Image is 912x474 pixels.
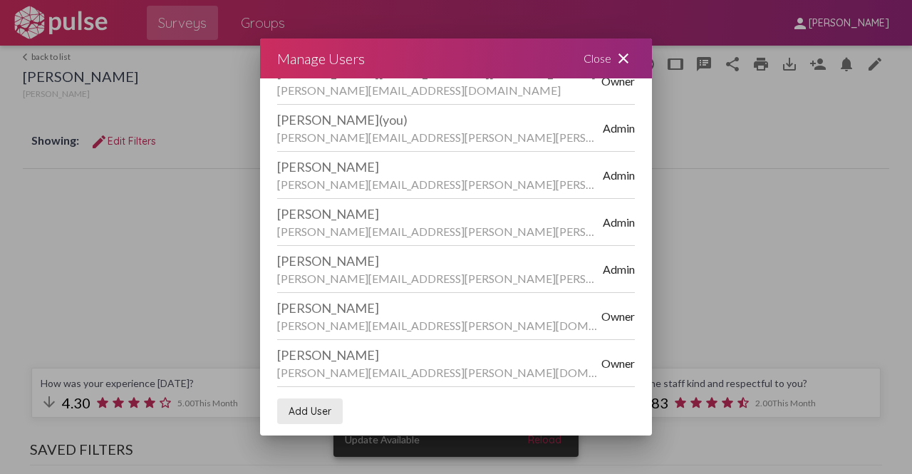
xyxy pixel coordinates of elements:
button: add user [277,398,343,424]
span: Admin [603,121,635,135]
div: [PERSON_NAME] [277,347,601,363]
span: Admin [603,215,635,229]
div: [PERSON_NAME] [277,112,603,128]
mat-icon: close [615,50,632,67]
div: [PERSON_NAME][EMAIL_ADDRESS][PERSON_NAME][PERSON_NAME][DOMAIN_NAME] [277,177,603,191]
span: Owner [601,309,635,323]
span: Admin [603,262,635,276]
span: Owner [601,74,635,88]
div: [PERSON_NAME] [277,159,603,175]
div: [PERSON_NAME][EMAIL_ADDRESS][PERSON_NAME][PERSON_NAME][DOMAIN_NAME] [277,130,603,144]
div: [PERSON_NAME][EMAIL_ADDRESS][DOMAIN_NAME] [277,83,601,97]
div: [PERSON_NAME][EMAIL_ADDRESS][PERSON_NAME][PERSON_NAME][DOMAIN_NAME] [277,272,603,285]
div: [PERSON_NAME] [277,253,603,269]
div: [PERSON_NAME][EMAIL_ADDRESS][PERSON_NAME][PERSON_NAME][DOMAIN_NAME] [277,225,603,238]
div: [PERSON_NAME] [277,300,601,316]
span: Owner [601,356,635,370]
div: [PERSON_NAME][EMAIL_ADDRESS][PERSON_NAME][DOMAIN_NAME] [277,319,601,332]
span: (you) [379,112,408,128]
span: Admin [603,168,635,182]
div: Close [566,38,652,78]
div: [PERSON_NAME][EMAIL_ADDRESS][PERSON_NAME][DOMAIN_NAME] [277,366,601,379]
div: [PERSON_NAME] [277,206,603,222]
span: Add User [289,405,331,418]
div: Manage Users [277,47,365,70]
